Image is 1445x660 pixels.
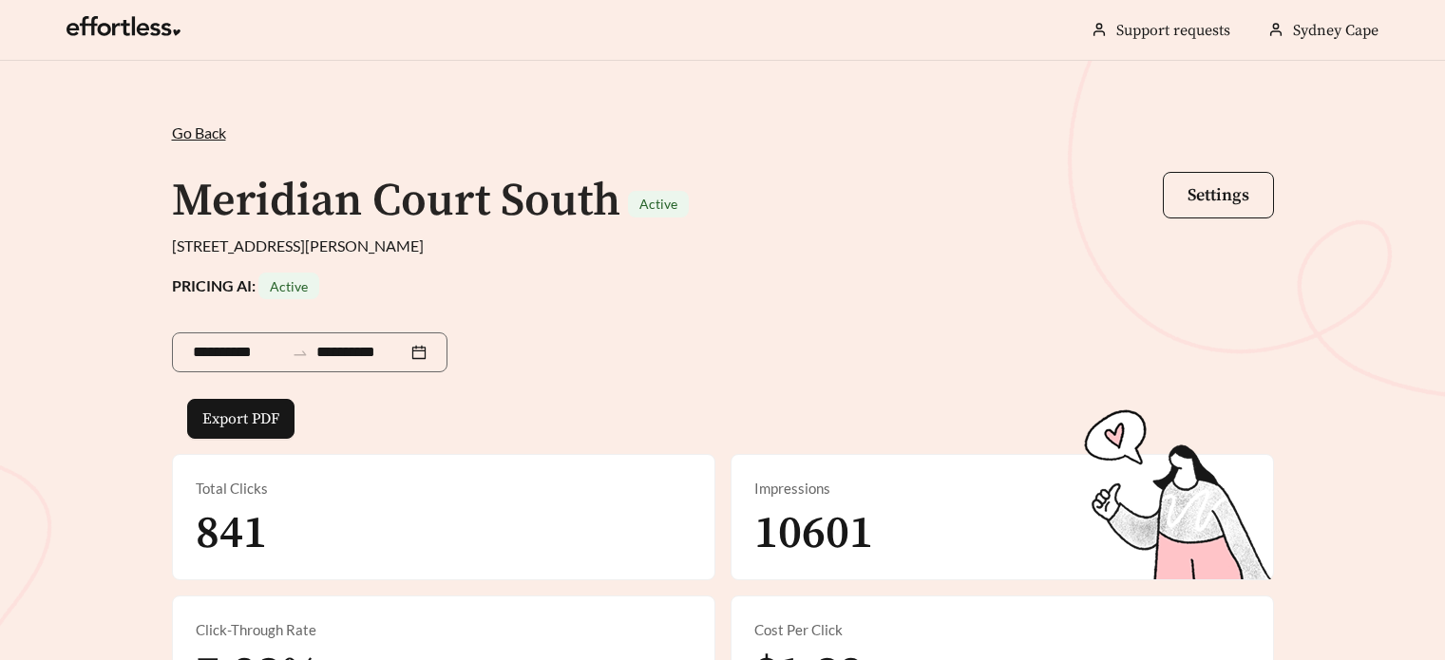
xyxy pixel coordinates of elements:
[1116,21,1230,40] a: Support requests
[754,478,1250,500] div: Impressions
[754,505,873,562] span: 10601
[1188,184,1249,206] span: Settings
[639,196,677,212] span: Active
[292,345,309,362] span: swap-right
[196,619,692,641] div: Click-Through Rate
[172,276,319,294] strong: PRICING AI:
[172,235,1274,257] div: [STREET_ADDRESS][PERSON_NAME]
[172,123,226,141] span: Go Back
[292,344,309,361] span: to
[196,505,267,562] span: 841
[196,478,692,500] div: Total Clicks
[270,278,308,294] span: Active
[1293,21,1378,40] span: Sydney Cape
[202,407,279,430] span: Export PDF
[172,173,620,230] h1: Meridian Court South
[1163,172,1274,218] button: Settings
[754,619,1250,641] div: Cost Per Click
[187,399,295,439] button: Export PDF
